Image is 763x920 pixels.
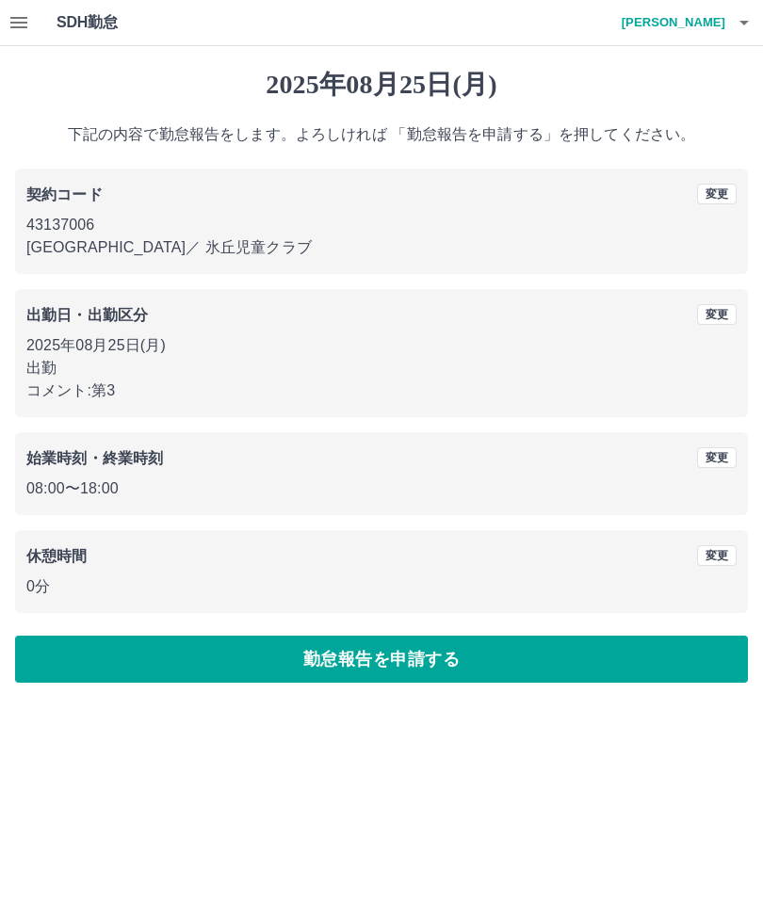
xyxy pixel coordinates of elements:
button: 変更 [697,447,737,468]
p: コメント: 第3 [26,379,737,402]
p: [GEOGRAPHIC_DATA] ／ 氷丘児童クラブ [26,236,737,259]
p: 2025年08月25日(月) [26,334,737,357]
p: 08:00 〜 18:00 [26,477,737,500]
button: 変更 [697,545,737,566]
p: 出勤 [26,357,737,379]
button: 勤怠報告を申請する [15,636,748,683]
p: 43137006 [26,214,737,236]
h1: 2025年08月25日(月) [15,69,748,101]
p: 下記の内容で勤怠報告をします。よろしければ 「勤怠報告を申請する」を押してください。 [15,123,748,146]
button: 変更 [697,184,737,204]
b: 始業時刻・終業時刻 [26,450,163,466]
b: 出勤日・出勤区分 [26,307,148,323]
b: 契約コード [26,186,103,202]
button: 変更 [697,304,737,325]
p: 0分 [26,575,737,598]
b: 休憩時間 [26,548,88,564]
